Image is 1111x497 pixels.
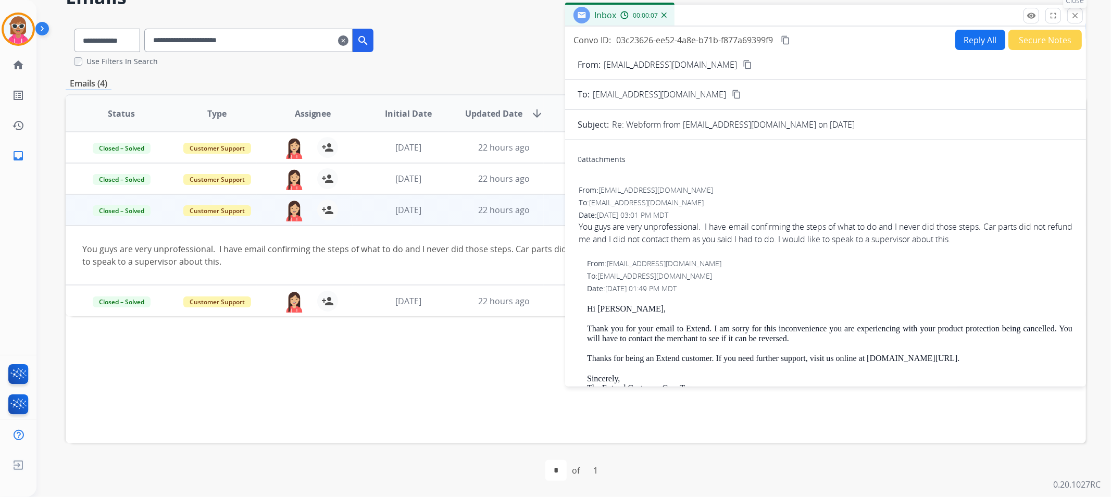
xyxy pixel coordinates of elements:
[593,88,726,101] span: [EMAIL_ADDRESS][DOMAIN_NAME]
[573,34,611,46] p: Convo ID:
[478,142,530,153] span: 22 hours ago
[12,59,24,71] mat-icon: home
[587,283,1072,294] div: Date:
[781,35,790,45] mat-icon: content_copy
[321,172,334,185] mat-icon: person_add
[338,34,348,47] mat-icon: clear
[93,143,151,154] span: Closed – Solved
[321,204,334,216] mat-icon: person_add
[86,56,158,67] label: Use Filters In Search
[12,150,24,162] mat-icon: inbox
[578,154,582,164] span: 0
[531,107,543,120] mat-icon: arrow_downward
[12,119,24,132] mat-icon: history
[183,205,251,216] span: Customer Support
[321,141,334,154] mat-icon: person_add
[395,142,421,153] span: [DATE]
[183,143,251,154] span: Customer Support
[579,210,1072,220] div: Date:
[572,464,580,477] div: of
[587,258,1072,269] div: From:
[616,34,773,46] span: 03c23626-ee52-4a8e-b71b-f877a69399f9
[357,34,369,47] mat-icon: search
[1070,11,1080,20] mat-icon: close
[93,205,151,216] span: Closed – Solved
[478,295,530,307] span: 22 hours ago
[478,173,530,184] span: 22 hours ago
[743,60,752,69] mat-icon: content_copy
[587,271,1072,281] div: To:
[605,283,677,293] span: [DATE] 01:49 PM MDT
[395,173,421,184] span: [DATE]
[66,77,111,90] p: Emails (4)
[578,118,609,131] p: Subject:
[82,243,878,268] div: You guys are very unprofessional. I have email confirming the steps of what to do and I never did...
[93,296,151,307] span: Closed – Solved
[465,107,522,120] span: Updated Date
[594,9,616,21] span: Inbox
[585,460,606,481] div: 1
[284,137,305,159] img: agent-avatar
[1048,11,1058,20] mat-icon: fullscreen
[578,154,626,165] div: attachments
[578,58,601,71] p: From:
[1053,478,1101,491] p: 0.20.1027RC
[612,118,855,131] p: Re: Webform from [EMAIL_ADDRESS][DOMAIN_NAME] on [DATE]
[578,88,590,101] p: To:
[579,185,1072,195] div: From:
[1067,8,1083,23] button: Close
[1027,11,1036,20] mat-icon: remove_red_eye
[108,107,135,120] span: Status
[633,11,658,20] span: 00:00:07
[183,296,251,307] span: Customer Support
[321,295,334,307] mat-icon: person_add
[395,204,421,216] span: [DATE]
[589,197,704,207] span: [EMAIL_ADDRESS][DOMAIN_NAME]
[183,174,251,185] span: Customer Support
[604,58,737,71] p: [EMAIL_ADDRESS][DOMAIN_NAME]
[597,210,668,220] span: [DATE] 03:01 PM MDT
[284,291,305,313] img: agent-avatar
[587,324,1072,343] p: Thank you for your email to Extend. I am sorry for this inconvenience you are experiencing with y...
[579,197,1072,208] div: To:
[395,295,421,307] span: [DATE]
[4,15,33,44] img: avatar
[598,185,713,195] span: [EMAIL_ADDRESS][DOMAIN_NAME]
[284,168,305,190] img: agent-avatar
[587,374,1072,393] p: Sincerely, The Extend Customer Care Team
[478,204,530,216] span: 22 hours ago
[207,107,227,120] span: Type
[732,90,741,99] mat-icon: content_copy
[295,107,331,120] span: Assignee
[284,200,305,221] img: agent-avatar
[597,271,712,281] span: [EMAIL_ADDRESS][DOMAIN_NAME]
[12,89,24,102] mat-icon: list_alt
[579,220,1072,245] div: You guys are very unprofessional. I have email confirming the steps of what to do and I never did...
[1008,30,1082,50] button: Secure Notes
[587,354,1072,363] p: Thanks for being an Extend customer. If you need further support, visit us online at [DOMAIN_NAME...
[385,107,432,120] span: Initial Date
[93,174,151,185] span: Closed – Solved
[587,304,1072,314] p: Hi [PERSON_NAME],
[607,258,721,268] span: [EMAIL_ADDRESS][DOMAIN_NAME]
[955,30,1005,50] button: Reply All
